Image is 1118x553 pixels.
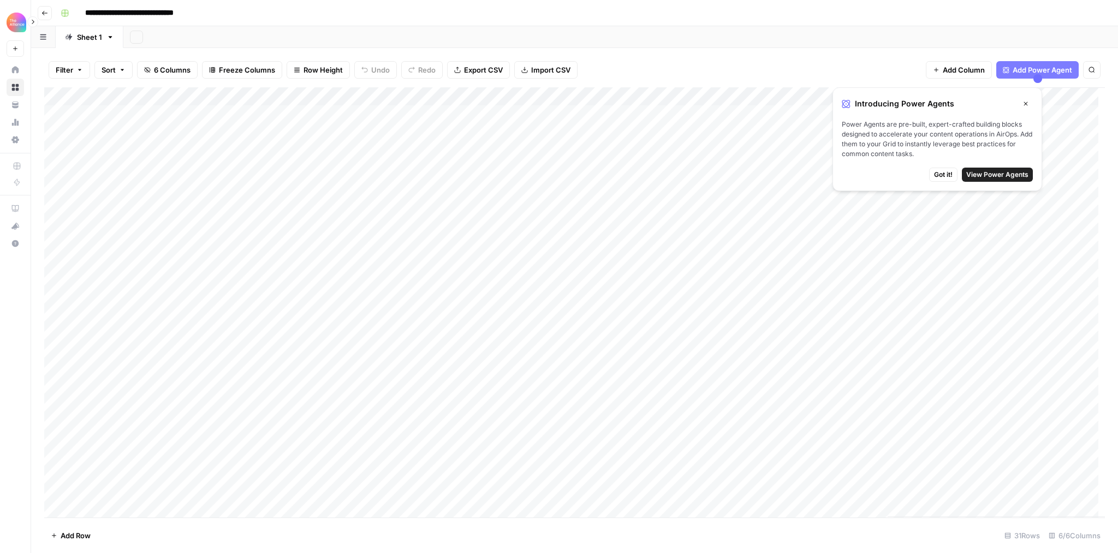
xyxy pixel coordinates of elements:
[371,64,390,75] span: Undo
[94,61,133,79] button: Sort
[56,26,123,48] a: Sheet 1
[102,64,116,75] span: Sort
[7,131,24,148] a: Settings
[49,61,90,79] button: Filter
[304,64,343,75] span: Row Height
[962,168,1033,182] button: View Power Agents
[531,64,570,75] span: Import CSV
[401,61,443,79] button: Redo
[943,64,985,75] span: Add Column
[219,64,275,75] span: Freeze Columns
[929,168,958,182] button: Got it!
[966,170,1028,180] span: View Power Agents
[7,200,24,217] a: AirOps Academy
[926,61,992,79] button: Add Column
[354,61,397,79] button: Undo
[418,64,436,75] span: Redo
[7,79,24,96] a: Browse
[7,218,23,234] div: What's new?
[137,61,198,79] button: 6 Columns
[1044,527,1105,544] div: 6/6 Columns
[934,170,953,180] span: Got it!
[447,61,510,79] button: Export CSV
[1000,527,1044,544] div: 31 Rows
[154,64,191,75] span: 6 Columns
[7,96,24,114] a: Your Data
[287,61,350,79] button: Row Height
[56,64,73,75] span: Filter
[7,235,24,252] button: Help + Support
[996,61,1079,79] button: Add Power Agent
[7,9,24,36] button: Workspace: Alliance
[61,530,91,541] span: Add Row
[44,527,97,544] button: Add Row
[514,61,578,79] button: Import CSV
[7,114,24,131] a: Usage
[842,97,1033,111] div: Introducing Power Agents
[77,32,102,43] div: Sheet 1
[7,61,24,79] a: Home
[464,64,503,75] span: Export CSV
[202,61,282,79] button: Freeze Columns
[7,13,26,32] img: Alliance Logo
[7,217,24,235] button: What's new?
[1013,64,1072,75] span: Add Power Agent
[842,120,1033,159] span: Power Agents are pre-built, expert-crafted building blocks designed to accelerate your content op...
